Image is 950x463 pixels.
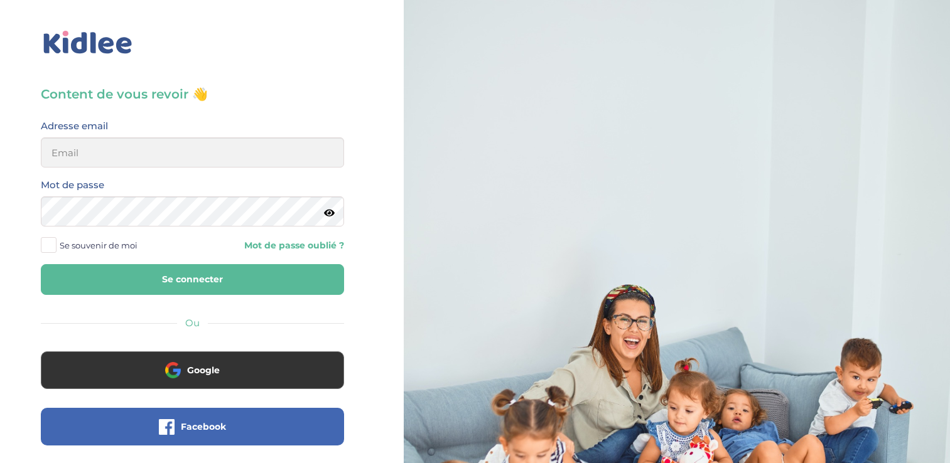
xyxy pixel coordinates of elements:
span: Facebook [181,420,226,433]
input: Email [41,137,344,168]
button: Facebook [41,408,344,445]
img: logo_kidlee_bleu [41,28,135,57]
a: Facebook [41,429,344,441]
label: Adresse email [41,118,108,134]
a: Mot de passe oublié ? [202,240,343,252]
button: Se connecter [41,264,344,295]
label: Mot de passe [41,177,104,193]
span: Ou [185,317,200,329]
span: Se souvenir de moi [60,237,138,253]
img: google.png [165,362,181,378]
h3: Content de vous revoir 👋 [41,85,344,103]
button: Google [41,351,344,389]
a: Google [41,373,344,385]
img: facebook.png [159,419,175,435]
span: Google [187,364,220,376]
